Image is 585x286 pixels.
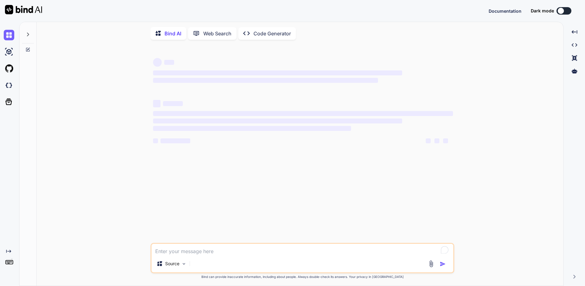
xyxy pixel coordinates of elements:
img: icon [440,261,446,267]
p: Bind can provide inaccurate information, including about people. Always double-check its answers.... [151,275,454,279]
textarea: To enrich screen reader interactions, please activate Accessibility in Grammarly extension settings [152,244,453,255]
span: ‌ [161,138,190,143]
span: ‌ [153,100,161,107]
p: Source [165,261,179,267]
span: ‌ [426,138,431,143]
button: Documentation [489,8,521,14]
span: ‌ [443,138,448,143]
p: Bind AI [165,30,181,37]
span: ‌ [153,58,162,67]
span: ‌ [163,101,183,106]
span: ‌ [153,126,351,131]
span: ‌ [153,70,402,75]
span: ‌ [153,138,158,143]
span: ‌ [153,111,453,116]
img: githubLight [4,63,14,74]
img: Pick Models [181,261,187,266]
p: Web Search [203,30,231,37]
span: ‌ [164,60,174,65]
p: Code Generator [253,30,291,37]
span: ‌ [434,138,439,143]
img: attachment [428,260,435,267]
img: Bind AI [5,5,42,14]
img: chat [4,30,14,40]
span: ‌ [153,78,378,83]
span: Dark mode [531,8,554,14]
img: darkCloudIdeIcon [4,80,14,91]
span: ‌ [153,118,402,123]
img: ai-studio [4,47,14,57]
